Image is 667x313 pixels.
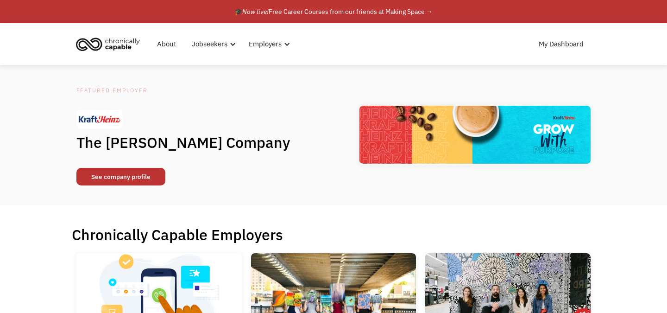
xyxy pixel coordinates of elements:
[249,38,282,50] div: Employers
[72,225,595,244] h1: Chronically Capable Employers
[242,7,269,16] em: Now live!
[73,34,143,54] img: Chronically Capable logo
[186,29,239,59] div: Jobseekers
[73,34,147,54] a: home
[151,29,182,59] a: About
[243,29,293,59] div: Employers
[76,133,308,152] h1: The [PERSON_NAME] Company
[192,38,227,50] div: Jobseekers
[533,29,589,59] a: My Dashboard
[234,6,433,17] div: 🎓 Free Career Courses from our friends at Making Space →
[76,168,165,185] a: See company profile
[76,85,308,96] div: Featured Employer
